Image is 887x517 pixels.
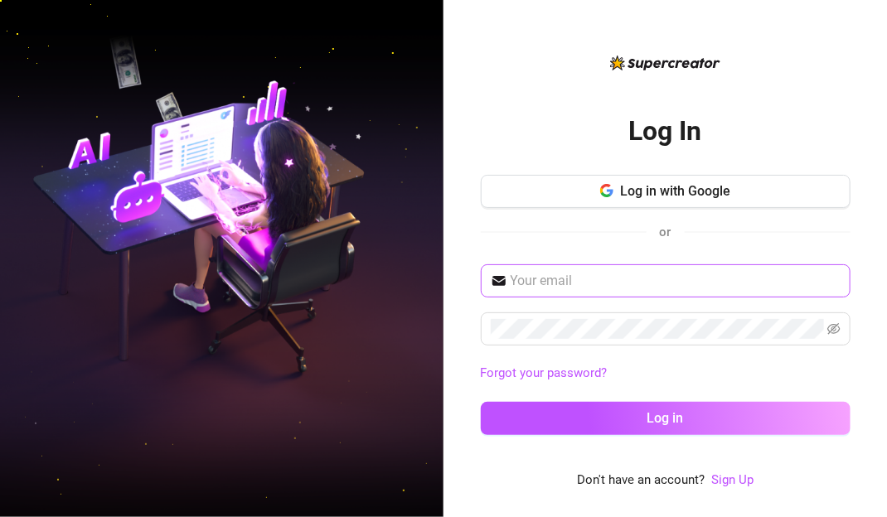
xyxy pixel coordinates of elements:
[610,56,720,70] img: logo-BBDzfeDw.svg
[481,364,851,384] a: Forgot your password?
[481,365,608,380] a: Forgot your password?
[481,402,851,435] button: Log in
[511,271,841,291] input: Your email
[620,183,730,199] span: Log in with Google
[577,471,705,490] span: Don't have an account?
[481,175,851,208] button: Log in with Google
[629,114,702,148] h2: Log In
[711,472,754,487] a: Sign Up
[647,410,684,426] span: Log in
[660,225,671,239] span: or
[827,322,841,336] span: eye-invisible
[711,471,754,490] a: Sign Up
